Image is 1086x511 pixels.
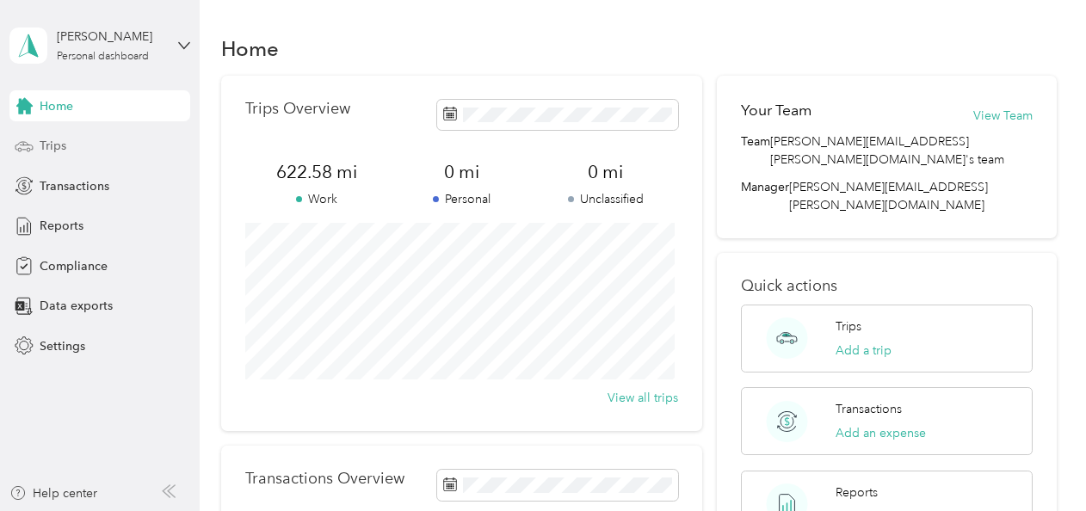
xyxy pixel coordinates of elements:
h1: Home [221,40,279,58]
p: Reports [836,483,878,502]
div: Personal dashboard [57,52,149,62]
span: Data exports [40,297,113,315]
span: 0 mi [534,160,678,184]
span: 0 mi [389,160,534,184]
p: Personal [389,190,534,208]
p: Trips Overview [245,100,350,118]
iframe: Everlance-gr Chat Button Frame [990,415,1086,511]
p: Unclassified [534,190,678,208]
span: Home [40,97,73,115]
span: [PERSON_NAME][EMAIL_ADDRESS][PERSON_NAME][DOMAIN_NAME] [789,180,988,212]
button: Add a trip [836,342,892,360]
p: Quick actions [741,277,1032,295]
button: View Team [973,107,1033,125]
p: Work [245,190,390,208]
p: Trips [836,317,861,336]
span: Manager [741,178,789,214]
h2: Your Team [741,100,811,121]
button: Help center [9,484,97,502]
span: Transactions [40,177,109,195]
span: Team [741,132,770,169]
span: Trips [40,137,66,155]
span: Compliance [40,257,108,275]
span: Reports [40,217,83,235]
p: Transactions Overview [245,470,404,488]
span: Settings [40,337,85,355]
p: Transactions [836,400,902,418]
button: Add an expense [836,424,926,442]
div: [PERSON_NAME] [57,28,164,46]
button: View all trips [608,389,678,407]
span: 622.58 mi [245,160,390,184]
span: [PERSON_NAME][EMAIL_ADDRESS][PERSON_NAME][DOMAIN_NAME]'s team [770,132,1032,169]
